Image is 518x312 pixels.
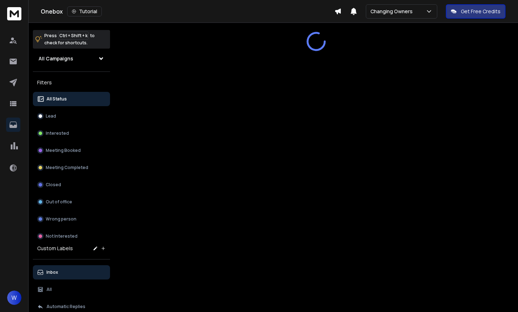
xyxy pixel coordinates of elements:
[33,178,110,192] button: Closed
[33,126,110,140] button: Interested
[370,8,415,15] p: Changing Owners
[37,245,73,252] h3: Custom Labels
[33,212,110,226] button: Wrong person
[33,92,110,106] button: All Status
[46,96,67,102] p: All Status
[46,216,76,222] p: Wrong person
[46,165,88,170] p: Meeting Completed
[46,287,52,292] p: All
[46,199,72,205] p: Out of office
[33,195,110,209] button: Out of office
[33,229,110,243] button: Not Interested
[33,51,110,66] button: All Campaigns
[7,291,21,305] button: W
[46,304,85,309] p: Automatic Replies
[46,113,56,119] p: Lead
[41,6,334,16] div: Onebox
[46,182,61,188] p: Closed
[67,6,102,16] button: Tutorial
[58,31,89,40] span: Ctrl + Shift + k
[446,4,505,19] button: Get Free Credits
[33,282,110,297] button: All
[44,32,95,46] p: Press to check for shortcuts.
[33,160,110,175] button: Meeting Completed
[33,109,110,123] button: Lead
[33,78,110,88] h3: Filters
[33,143,110,158] button: Meeting Booked
[33,265,110,279] button: Inbox
[46,233,78,239] p: Not Interested
[46,148,81,153] p: Meeting Booked
[461,8,500,15] p: Get Free Credits
[46,130,69,136] p: Interested
[39,55,73,62] h1: All Campaigns
[46,269,58,275] p: Inbox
